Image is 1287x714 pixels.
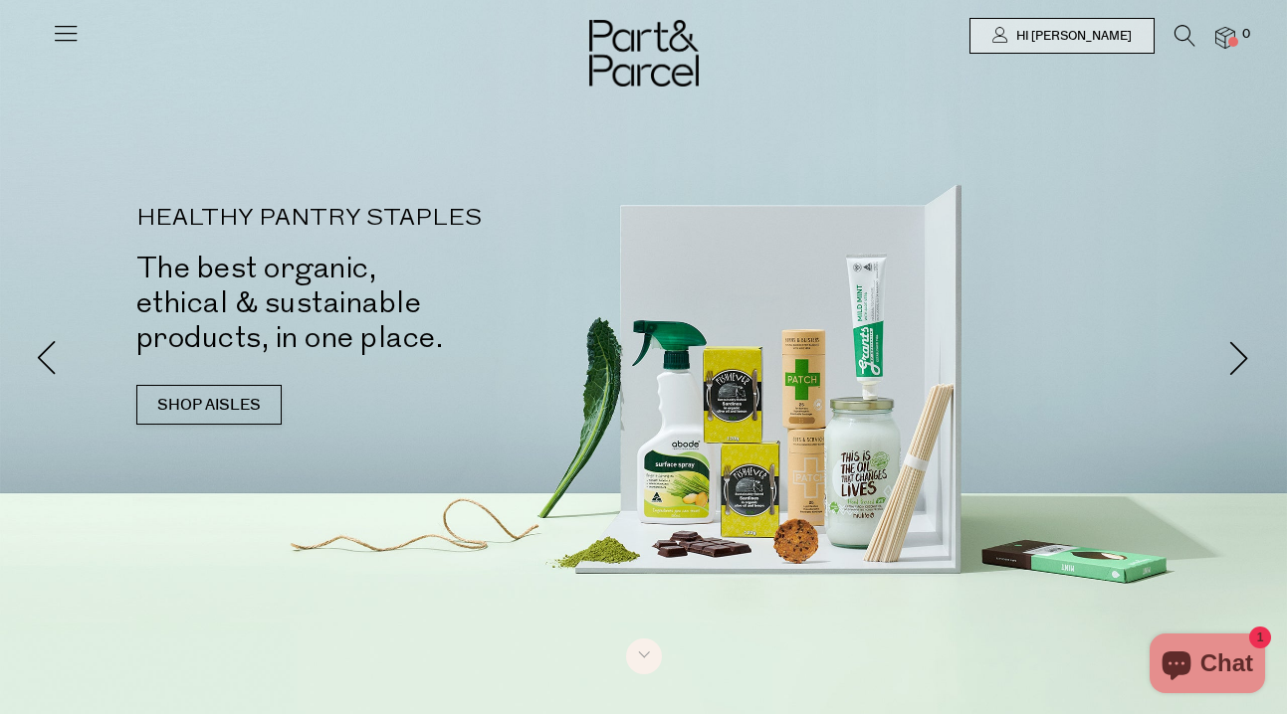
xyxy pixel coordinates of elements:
[1215,27,1235,48] a: 0
[1011,28,1132,45] span: Hi [PERSON_NAME]
[136,251,674,355] h2: The best organic, ethical & sustainable products, in one place.
[136,207,674,231] p: HEALTHY PANTRY STAPLES
[969,18,1155,54] a: Hi [PERSON_NAME]
[136,385,282,425] a: SHOP AISLES
[1237,26,1255,44] span: 0
[1144,633,1271,698] inbox-online-store-chat: Shopify online store chat
[589,20,699,87] img: Part&Parcel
